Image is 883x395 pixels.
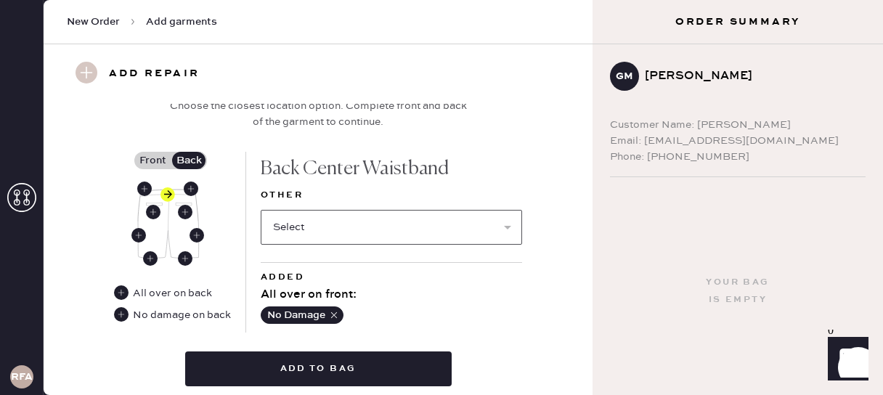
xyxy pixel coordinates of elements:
label: Other [261,187,522,204]
div: Back Right Hem [178,251,192,266]
h3: Add repair [109,62,200,86]
span: Add garments [146,15,217,29]
div: No damage on back [133,307,231,323]
div: Back Left Pocket [146,205,160,219]
div: Back Center Waistband [160,187,175,202]
img: Garment image [137,187,200,260]
div: Back Left Hem [143,251,158,266]
span: Deliver to: [610,183,688,200]
label: Back [171,152,207,169]
div: No damage on back [114,307,231,323]
div: Your bag is empty [706,274,769,309]
div: All over on back [114,285,213,301]
h3: GM [616,71,633,81]
h3: Order Summary [593,15,883,29]
iframe: Front Chat [814,330,876,392]
div: Back Left Waistband [137,182,152,196]
button: Add to bag [185,351,452,386]
div: Back Center Waistband [261,152,522,187]
div: All over on front : [261,286,522,304]
label: Front [134,152,171,169]
div: Back Left Side Seam [131,228,146,243]
div: Customer Name: [PERSON_NAME] [610,117,866,133]
span: New Order [67,15,120,29]
div: Choose the closest location option. Complete front and back of the garment to continue. [166,98,471,130]
div: Email: [EMAIL_ADDRESS][DOMAIN_NAME] [610,133,866,149]
h3: RFA [11,372,33,382]
div: Added [261,269,522,286]
div: Back Right Pocket [178,205,192,219]
div: Back Right Waistband [184,182,198,196]
div: Phone: [PHONE_NUMBER] [610,149,866,165]
button: No Damage [261,306,343,324]
div: Back Right Side Seam [190,228,204,243]
div: [PERSON_NAME] [645,68,854,85]
div: All over on back [133,285,212,301]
